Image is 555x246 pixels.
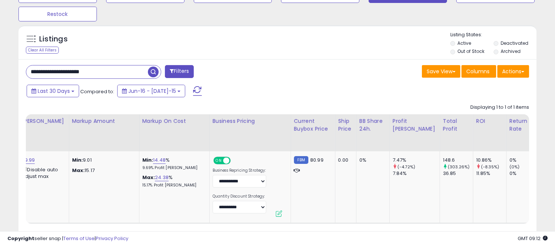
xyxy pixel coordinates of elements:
label: Deactivated [501,40,528,46]
div: 10.86% [476,157,506,164]
div: 7.84% [393,170,440,177]
strong: Max: [72,167,85,174]
span: 80.99 [310,156,324,164]
div: Ship Price [338,117,353,133]
label: Active [457,40,471,46]
p: 9.69% Profit [PERSON_NAME] [142,165,204,171]
div: 11.85% [476,170,506,177]
h5: Listings [39,34,68,44]
p: Listing States: [450,31,537,38]
small: (0%) [510,164,520,170]
div: Clear All Filters [26,47,59,54]
small: (303.26%) [448,164,470,170]
div: Displaying 1 to 1 of 1 items [470,104,529,111]
div: Markup Amount [72,117,136,125]
a: 14.48 [153,156,166,164]
b: Min: [142,156,153,164]
span: ON [214,158,223,164]
button: Actions [497,65,529,78]
div: [PERSON_NAME] [21,117,65,125]
div: % [142,157,204,171]
a: Terms of Use [63,235,95,242]
div: Markup on Cost [142,117,206,125]
button: Save View [422,65,460,78]
div: ROI [476,117,503,125]
span: Columns [466,68,490,75]
p: 15.17% Profit [PERSON_NAME] [142,183,204,188]
div: Current Buybox Price [294,117,332,133]
span: Last 30 Days [38,87,70,95]
button: Filters [165,65,194,78]
div: 0.00 [338,157,351,164]
p: 9.01 [72,157,133,164]
label: Archived [501,48,521,54]
button: Last 30 Days [27,85,79,97]
small: FBM [294,156,308,164]
div: Business Pricing [213,117,288,125]
div: seller snap | | [7,235,128,242]
strong: Min: [72,156,83,164]
strong: Copyright [7,235,34,242]
div: 0% [510,170,539,177]
th: The percentage added to the cost of goods (COGS) that forms the calculator for Min & Max prices. [139,114,209,151]
b: Max: [142,174,155,181]
small: (-8.35%) [481,164,499,170]
div: BB Share 24h. [359,117,386,133]
div: 148.6 [443,157,473,164]
a: 24.38 [155,174,169,181]
button: Columns [461,65,496,78]
span: Compared to: [80,88,114,95]
a: Privacy Policy [96,235,128,242]
button: Restock [18,7,97,21]
div: Total Profit [443,117,470,133]
div: 36.85 [443,170,473,177]
div: 7.47% [393,157,440,164]
span: 2025-08-15 09:12 GMT [518,235,548,242]
div: % [142,174,204,188]
div: Disable auto adjust max [21,165,63,180]
span: OFF [229,158,241,164]
label: Quantity Discount Strategy: [213,194,266,199]
label: Business Repricing Strategy: [213,168,266,173]
button: Jun-16 - [DATE]-15 [117,85,185,97]
small: (-4.72%) [397,164,415,170]
span: Jun-16 - [DATE]-15 [128,87,176,95]
p: 15.17 [72,167,133,174]
div: 0% [359,157,384,164]
div: Profit [PERSON_NAME] [393,117,437,133]
div: Return Rate [510,117,537,133]
label: Out of Stock [457,48,484,54]
a: 99.99 [21,156,35,164]
div: 0% [510,157,539,164]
